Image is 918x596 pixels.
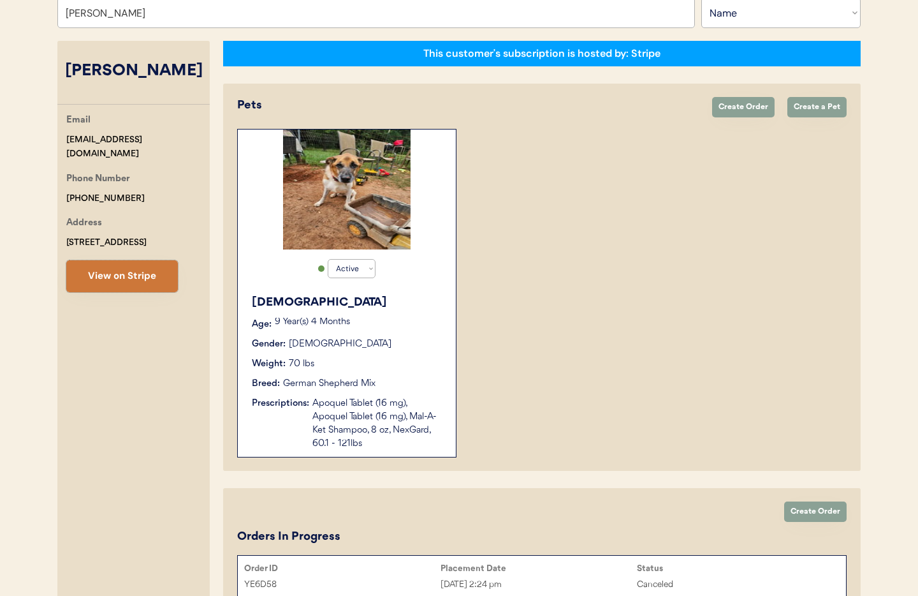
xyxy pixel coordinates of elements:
p: 9 Year(s) 4 Months [275,318,443,327]
div: Status [637,563,833,574]
div: Canceled [637,577,833,592]
div: Placement Date [441,563,637,574]
div: Breed: [252,377,280,391]
div: [PERSON_NAME] [57,59,210,84]
div: Prescriptions: [252,397,309,410]
div: [DEMOGRAPHIC_DATA] [252,294,443,311]
img: 1000012650.jpg [283,130,411,250]
div: [DATE] 2:24 pm [441,577,637,592]
div: This customer's subscription is hosted by: Stripe [423,47,660,61]
button: View on Stripe [66,260,178,292]
div: Email [66,113,91,129]
div: Address [66,216,102,232]
div: YE6D58 [244,577,441,592]
div: Order ID [244,563,441,574]
button: Create a Pet [787,97,847,117]
div: German Shepherd Mix [283,377,375,391]
div: [EMAIL_ADDRESS][DOMAIN_NAME] [66,133,210,162]
div: Apoquel Tablet (16 mg), Apoquel Tablet (16 mg), Mal-A-Ket Shampoo, 8 oz, NexGard, 60.1 - 121lbs [312,397,443,451]
div: Pets [237,97,699,114]
div: Orders In Progress [237,528,340,546]
div: Gender: [252,338,286,351]
div: 70 lbs [289,357,314,371]
div: [PHONE_NUMBER] [66,191,145,206]
div: Phone Number [66,172,130,188]
button: Create Order [712,97,775,117]
div: Weight: [252,357,286,371]
div: [DEMOGRAPHIC_DATA] [289,338,391,351]
div: [STREET_ADDRESS] [66,235,147,250]
div: Age: [252,318,272,331]
button: Create Order [784,502,847,522]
